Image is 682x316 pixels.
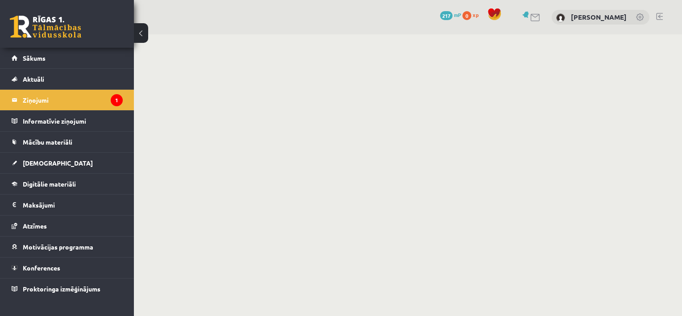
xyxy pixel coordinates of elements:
span: Atzīmes [23,222,47,230]
span: Sākums [23,54,46,62]
a: Informatīvie ziņojumi [12,111,123,131]
span: 0 [462,11,471,20]
a: Rīgas 1. Tālmācības vidusskola [10,16,81,38]
i: 1 [111,94,123,106]
span: [DEMOGRAPHIC_DATA] [23,159,93,167]
a: Konferences [12,258,123,278]
a: [DEMOGRAPHIC_DATA] [12,153,123,173]
a: Aktuāli [12,69,123,89]
span: Konferences [23,264,60,272]
a: Motivācijas programma [12,237,123,257]
a: Atzīmes [12,216,123,236]
span: Digitālie materiāli [23,180,76,188]
span: 217 [440,11,453,20]
a: Sākums [12,48,123,68]
span: Motivācijas programma [23,243,93,251]
a: 217 mP [440,11,461,18]
a: [PERSON_NAME] [571,12,627,21]
legend: Maksājumi [23,195,123,215]
span: Aktuāli [23,75,44,83]
span: Proktoringa izmēģinājums [23,285,100,293]
a: Proktoringa izmēģinājums [12,279,123,299]
span: xp [473,11,478,18]
a: Ziņojumi1 [12,90,123,110]
a: Digitālie materiāli [12,174,123,194]
a: Maksājumi [12,195,123,215]
a: Mācību materiāli [12,132,123,152]
a: 0 xp [462,11,483,18]
legend: Informatīvie ziņojumi [23,111,123,131]
img: Lina Tovanceva [556,13,565,22]
span: mP [454,11,461,18]
legend: Ziņojumi [23,90,123,110]
span: Mācību materiāli [23,138,72,146]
